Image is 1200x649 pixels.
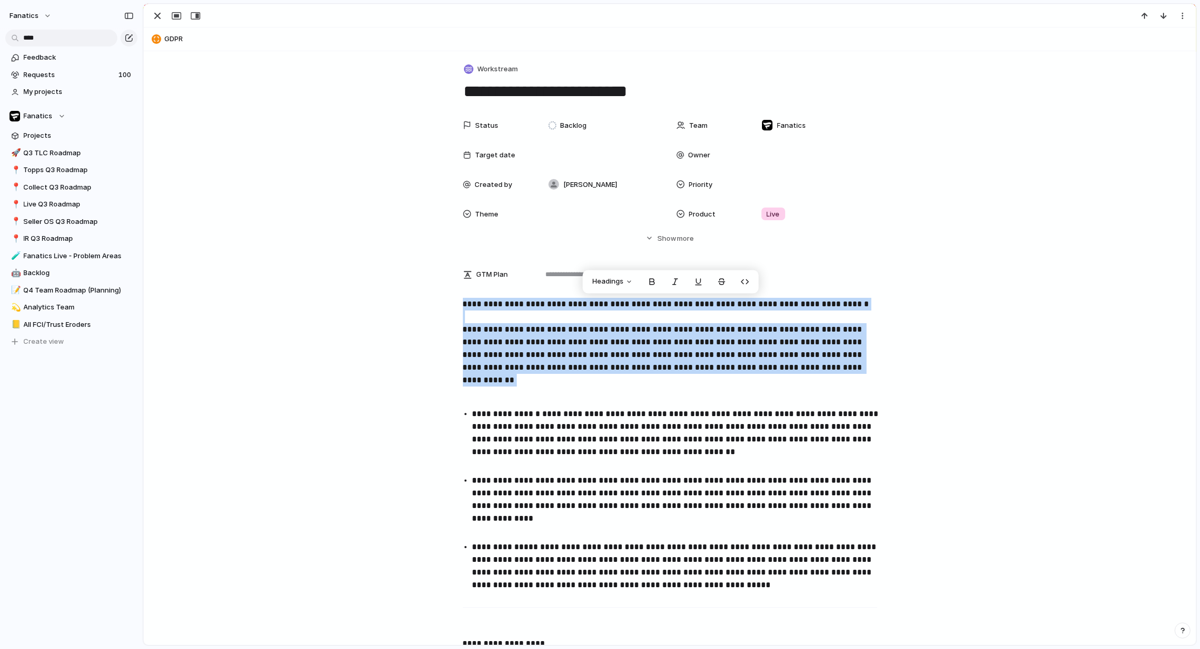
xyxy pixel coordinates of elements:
span: My projects [24,87,134,97]
button: 📍 [10,217,20,227]
a: 🚀Q3 TLC Roadmap [5,145,137,161]
span: more [677,233,694,244]
span: Feedback [24,52,134,63]
span: fanatics [10,11,39,21]
div: 📍 [11,233,18,245]
a: Feedback [5,50,137,65]
a: My projects [5,84,137,100]
span: Q3 TLC Roadmap [24,148,134,158]
span: Requests [24,70,115,80]
span: Create view [24,336,64,347]
button: 📝 [10,285,20,296]
span: Status [476,120,499,131]
button: 🤖 [10,268,20,278]
button: Workstream [462,62,522,77]
button: Fanatics [5,108,137,124]
span: Team [690,120,708,131]
button: 📍 [10,165,20,175]
span: Headings [592,277,624,287]
button: Create view [5,334,137,350]
button: GDPR [148,31,1191,48]
div: 📍 [11,164,18,176]
a: Projects [5,128,137,144]
button: 📒 [10,319,20,330]
span: Workstream [478,64,518,74]
span: Show [657,233,676,244]
span: Fanatics [777,120,806,131]
a: 💫Analytics Team [5,299,137,315]
div: 📒 [11,318,18,331]
span: [PERSON_NAME] [564,180,618,190]
span: Backlog [24,268,134,278]
span: Created by [475,180,513,190]
a: Requests100 [5,67,137,83]
span: All FCI/Trust Eroders [24,319,134,330]
button: 💫 [10,302,20,313]
span: Live Q3 Roadmap [24,199,134,210]
button: fanatics [5,7,57,24]
a: 📝Q4 Team Roadmap (Planning) [5,283,137,298]
span: Product [689,209,716,220]
span: Theme [476,209,499,220]
span: IR Q3 Roadmap [24,233,134,244]
span: Topps Q3 Roadmap [24,165,134,175]
a: 📍Collect Q3 Roadmap [5,180,137,195]
span: 100 [118,70,133,80]
a: 🧪Fanatics Live - Problem Areas [5,248,137,264]
a: 🤖Backlog [5,265,137,281]
div: 💫 [11,302,18,314]
div: 📍 [11,181,18,193]
button: 📍 [10,199,20,210]
span: GTM Plan [477,269,508,280]
div: 📍 [11,199,18,211]
a: 📒All FCI/Trust Eroders [5,317,137,333]
button: 🚀 [10,148,20,158]
span: Fanatics Live - Problem Areas [24,251,134,261]
button: Showmore [463,229,877,248]
span: Analytics Team [24,302,134,313]
span: Owner [689,150,711,161]
span: Q4 Team Roadmap (Planning) [24,285,134,296]
div: 🤖 [11,267,18,279]
div: 📝 [11,284,18,296]
span: Projects [24,130,134,141]
span: GDPR [164,34,1191,44]
div: 🧪 [11,250,18,262]
button: 📍 [10,233,20,244]
span: Target date [476,150,516,161]
div: 📍 [11,215,18,228]
span: Fanatics [24,111,53,121]
span: Seller OS Q3 Roadmap [24,217,134,227]
a: 📍Seller OS Q3 Roadmap [5,214,137,230]
button: 🧪 [10,251,20,261]
span: Collect Q3 Roadmap [24,182,134,193]
a: 📍Topps Q3 Roadmap [5,162,137,178]
button: Headings [586,273,639,290]
div: 🚀 [11,147,18,159]
span: Backlog [560,120,587,131]
button: 📍 [10,182,20,193]
span: Live [767,209,780,220]
a: 📍Live Q3 Roadmap [5,196,137,212]
a: 📍IR Q3 Roadmap [5,231,137,247]
span: Priority [689,180,713,190]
